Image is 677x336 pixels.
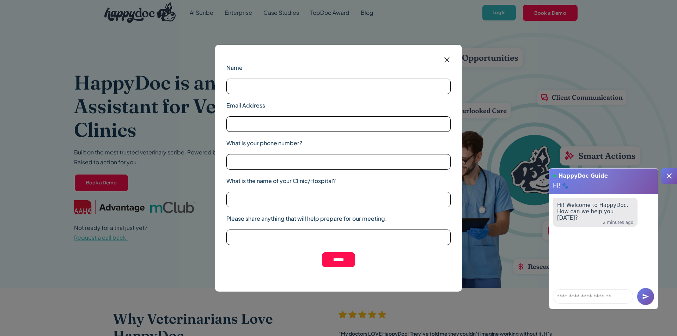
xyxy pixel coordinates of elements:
[226,177,451,185] label: What is the name of your Clinic/Hospital?
[226,56,451,275] form: Email form 2
[226,63,451,72] label: Name
[226,214,451,223] label: Please share anything that will help prepare for our meeting.
[226,101,451,110] label: Email Address
[226,139,451,147] label: What is your phone number?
